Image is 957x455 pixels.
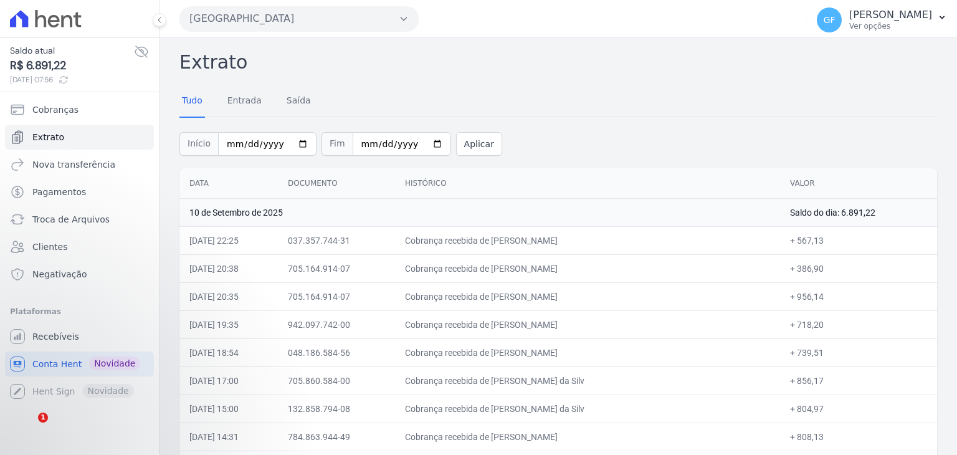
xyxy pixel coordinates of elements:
td: 784.863.944-49 [278,423,395,451]
a: Tudo [179,85,205,118]
td: + 567,13 [780,226,937,254]
a: Nova transferência [5,152,154,177]
td: 037.357.744-31 [278,226,395,254]
p: Ver opções [849,21,932,31]
a: Saída [284,85,313,118]
a: Cobranças [5,97,154,122]
p: [PERSON_NAME] [849,9,932,21]
span: Clientes [32,241,67,253]
iframe: Intercom notifications mensagem [9,282,259,421]
td: 705.860.584-00 [278,366,395,395]
h2: Extrato [179,48,937,76]
a: Pagamentos [5,180,154,204]
td: 942.097.742-00 [278,310,395,338]
td: Cobrança recebida de [PERSON_NAME] [395,338,780,366]
span: Fim [321,132,353,156]
td: + 956,14 [780,282,937,310]
td: + 804,97 [780,395,937,423]
td: 10 de Setembro de 2025 [179,198,780,226]
td: [DATE] 20:38 [179,254,278,282]
span: Troca de Arquivos [32,213,110,226]
td: + 739,51 [780,338,937,366]
nav: Sidebar [10,97,149,404]
span: Nova transferência [32,158,115,171]
span: 1 [38,413,48,423]
td: 048.186.584-56 [278,338,395,366]
a: Troca de Arquivos [5,207,154,232]
td: + 808,13 [780,423,937,451]
td: Cobrança recebida de [PERSON_NAME] [395,254,780,282]
a: Extrato [5,125,154,150]
span: [DATE] 07:56 [10,74,134,85]
td: Cobrança recebida de [PERSON_NAME] [395,282,780,310]
a: Entrada [225,85,264,118]
td: + 856,17 [780,366,937,395]
td: 705.164.914-07 [278,282,395,310]
th: Histórico [395,168,780,199]
a: Conta Hent Novidade [5,352,154,376]
button: GF [PERSON_NAME] Ver opções [807,2,957,37]
a: Recebíveis [5,324,154,349]
td: 132.858.794-08 [278,395,395,423]
td: Cobrança recebida de [PERSON_NAME] [395,310,780,338]
td: + 386,90 [780,254,937,282]
span: Cobranças [32,103,79,116]
span: Início [179,132,218,156]
a: Clientes [5,234,154,259]
button: [GEOGRAPHIC_DATA] [179,6,419,31]
span: Negativação [32,268,87,280]
span: Pagamentos [32,186,86,198]
td: Saldo do dia: 6.891,22 [780,198,937,226]
span: Extrato [32,131,64,143]
td: Cobrança recebida de [PERSON_NAME] [395,226,780,254]
span: Saldo atual [10,44,134,57]
th: Data [179,168,278,199]
button: Aplicar [456,132,502,156]
td: Cobrança recebida de [PERSON_NAME] da Silv [395,395,780,423]
td: Cobrança recebida de [PERSON_NAME] da Silv [395,366,780,395]
iframe: Intercom live chat [12,413,42,443]
span: R$ 6.891,22 [10,57,134,74]
td: [DATE] 22:25 [179,226,278,254]
td: Cobrança recebida de [PERSON_NAME] [395,423,780,451]
td: [DATE] 14:31 [179,423,278,451]
td: 705.164.914-07 [278,254,395,282]
td: + 718,20 [780,310,937,338]
th: Documento [278,168,395,199]
span: GF [824,16,836,24]
a: Negativação [5,262,154,287]
th: Valor [780,168,937,199]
